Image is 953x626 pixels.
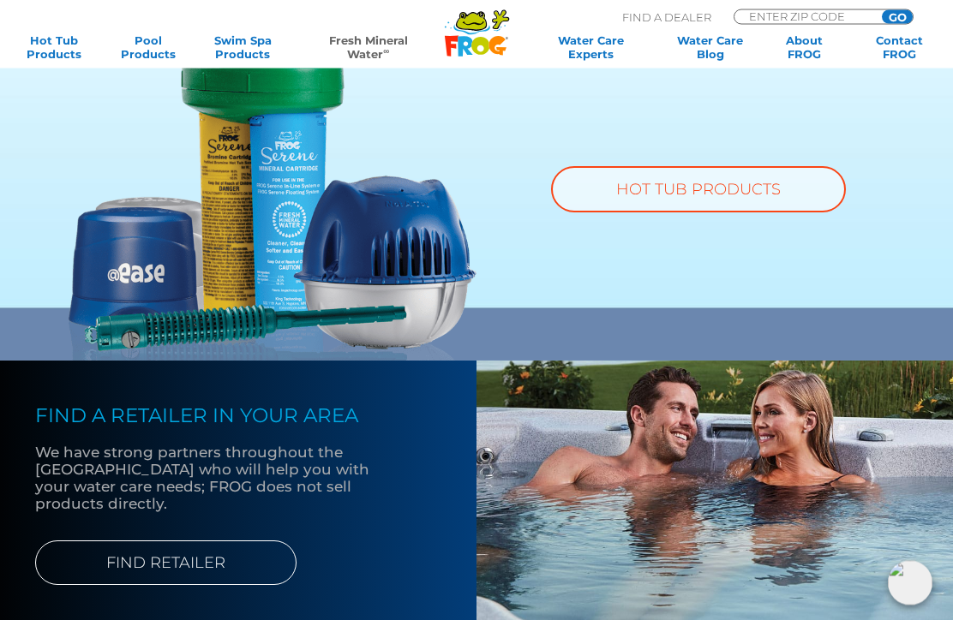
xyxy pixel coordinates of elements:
[35,444,406,513] p: We have strong partners throughout the [GEOGRAPHIC_DATA] who will help you with your water care n...
[747,10,863,22] input: Zip Code Form
[35,541,297,586] a: FIND RETAILER
[530,33,652,61] a: Water CareExperts
[111,33,185,61] a: PoolProducts
[35,405,406,427] h4: FIND A RETAILER IN YOUR AREA
[768,33,842,61] a: AboutFROG
[17,33,91,61] a: Hot TubProducts
[622,9,711,25] p: Find A Dealer
[882,10,913,24] input: GO
[207,33,280,61] a: Swim SpaProducts
[69,54,476,361] img: fmw-hot-tub-product-v2
[674,33,747,61] a: Water CareBlog
[301,33,436,61] a: Fresh MineralWater∞
[862,33,936,61] a: ContactFROG
[888,561,932,605] img: openIcon
[383,46,389,56] sup: ∞
[551,167,846,213] a: HOT TUB PRODUCTS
